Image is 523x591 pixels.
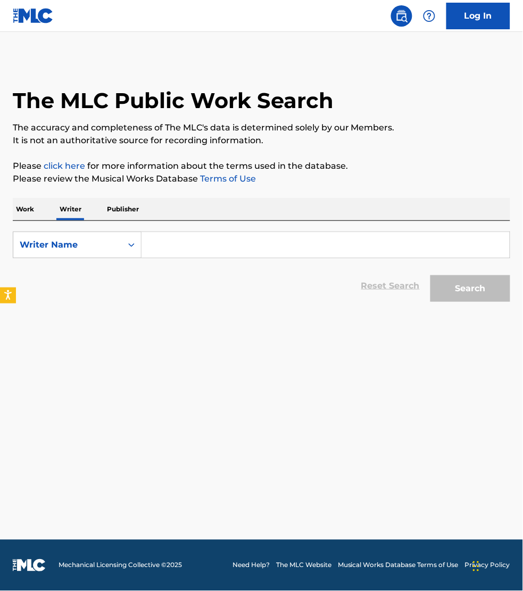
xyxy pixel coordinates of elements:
a: click here [44,161,85,171]
a: Terms of Use [198,174,256,184]
div: Drag [473,551,479,582]
h1: The MLC Public Work Search [13,87,334,114]
p: Please for more information about the terms used in the database. [13,160,510,173]
span: Mechanical Licensing Collective © 2025 [59,561,182,570]
iframe: Chat Widget [470,540,523,591]
a: Musical Works Database Terms of Use [338,561,459,570]
p: The accuracy and completeness of The MLC's data is determined solely by our Members. [13,121,510,134]
a: Privacy Policy [465,561,510,570]
a: Need Help? [233,561,270,570]
img: search [395,10,408,22]
form: Search Form [13,232,510,307]
p: Publisher [104,198,142,220]
img: MLC Logo [13,8,54,23]
img: logo [13,559,46,572]
p: Work [13,198,37,220]
img: help [423,10,436,22]
div: Writer Name [20,239,115,251]
p: Writer [56,198,85,220]
a: Log In [446,3,510,29]
p: It is not an authoritative source for recording information. [13,134,510,147]
a: Public Search [391,5,412,27]
p: Please review the Musical Works Database [13,173,510,185]
a: The MLC Website [276,561,331,570]
div: Help [419,5,440,27]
